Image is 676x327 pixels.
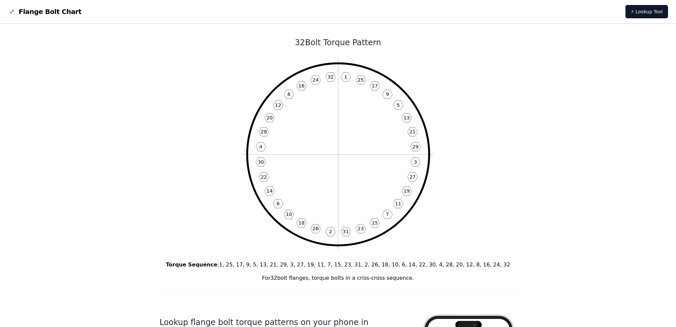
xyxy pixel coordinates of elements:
[409,174,416,180] text: 27
[386,211,389,217] text: 7
[160,261,517,269] p: : 1, 25, 17, 9, 5, 13, 21, 29, 3, 27, 19, 11, 7, 15, 23, 31, 2, 26, 18, 10, 6, 14, 22, 30, 4, 28,...
[298,83,305,88] text: 16
[8,7,81,16] a: Flange Bolt Chart LogoFlange Bolt Chart
[625,5,668,18] a: ⚡ Lookup Tool
[276,201,279,206] text: 6
[312,77,319,82] text: 24
[357,77,364,82] text: 25
[266,188,273,194] text: 14
[409,129,416,134] text: 21
[275,102,281,108] text: 12
[287,91,290,97] text: 8
[266,115,273,120] text: 20
[403,188,410,194] text: 19
[371,83,378,88] text: 17
[344,74,347,80] text: 1
[8,8,16,16] img: Flange Bolt Chart Logo
[166,261,217,268] b: Torque Sequence
[395,201,401,206] text: 11
[396,102,399,108] text: 5
[298,220,305,226] text: 18
[357,226,364,231] text: 23
[327,74,334,80] text: 32
[160,37,517,48] h1: 32 Bolt Torque Pattern
[329,229,332,234] text: 2
[160,274,517,282] p: For 32 bolt flanges, torque bolts in a criss-cross sequence.
[342,229,349,234] text: 31
[261,129,267,134] text: 28
[386,91,389,97] text: 9
[258,159,264,165] text: 30
[414,159,417,165] text: 3
[286,211,292,217] text: 10
[312,226,319,231] text: 26
[261,174,267,180] text: 22
[371,220,378,226] text: 15
[403,115,410,120] text: 13
[19,7,81,16] span: Flange Bolt Chart
[259,144,262,149] text: 4
[412,144,419,149] text: 29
